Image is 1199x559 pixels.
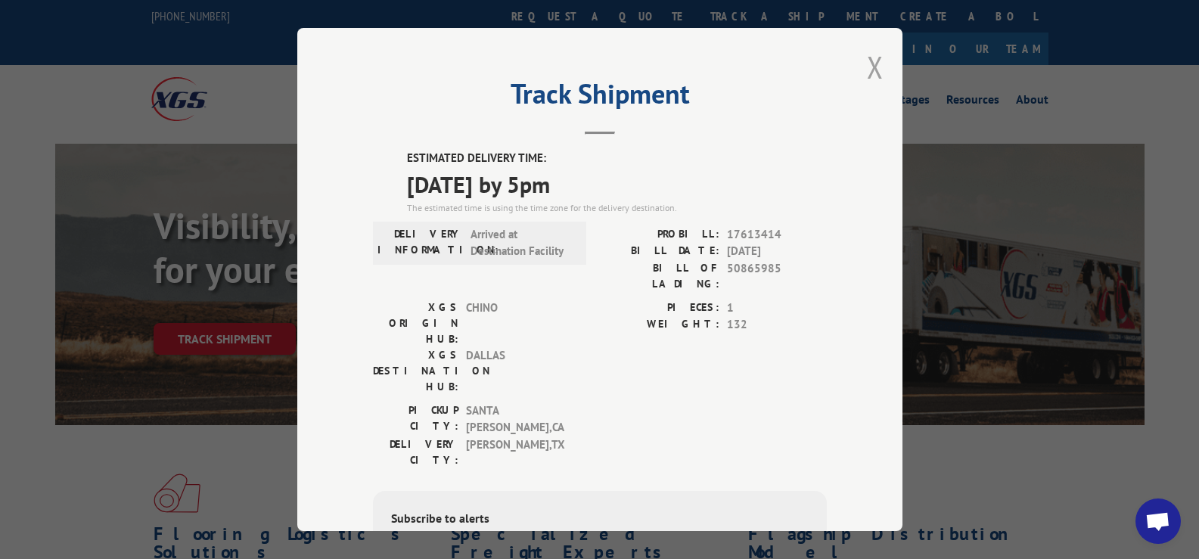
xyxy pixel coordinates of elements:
span: 132 [727,316,827,334]
label: PICKUP CITY: [373,402,458,436]
label: XGS DESTINATION HUB: [373,347,458,395]
span: 50865985 [727,260,827,292]
h2: Track Shipment [373,83,827,112]
span: DALLAS [466,347,568,395]
div: Open chat [1135,498,1181,544]
span: [PERSON_NAME] , TX [466,436,568,468]
button: Close modal [867,47,884,87]
label: PROBILL: [600,226,719,244]
label: ESTIMATED DELIVERY TIME: [407,150,827,167]
label: BILL OF LADING: [600,260,719,292]
div: The estimated time is using the time zone for the delivery destination. [407,201,827,215]
span: [DATE] [727,243,827,260]
label: XGS ORIGIN HUB: [373,300,458,347]
label: DELIVERY CITY: [373,436,458,468]
label: PIECES: [600,300,719,317]
span: CHINO [466,300,568,347]
span: 17613414 [727,226,827,244]
span: SANTA [PERSON_NAME] , CA [466,402,568,436]
div: Subscribe to alerts [391,509,809,531]
span: Arrived at Destination Facility [471,226,573,260]
span: [DATE] by 5pm [407,167,827,201]
label: BILL DATE: [600,243,719,260]
span: 1 [727,300,827,317]
label: WEIGHT: [600,316,719,334]
label: DELIVERY INFORMATION: [377,226,463,260]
